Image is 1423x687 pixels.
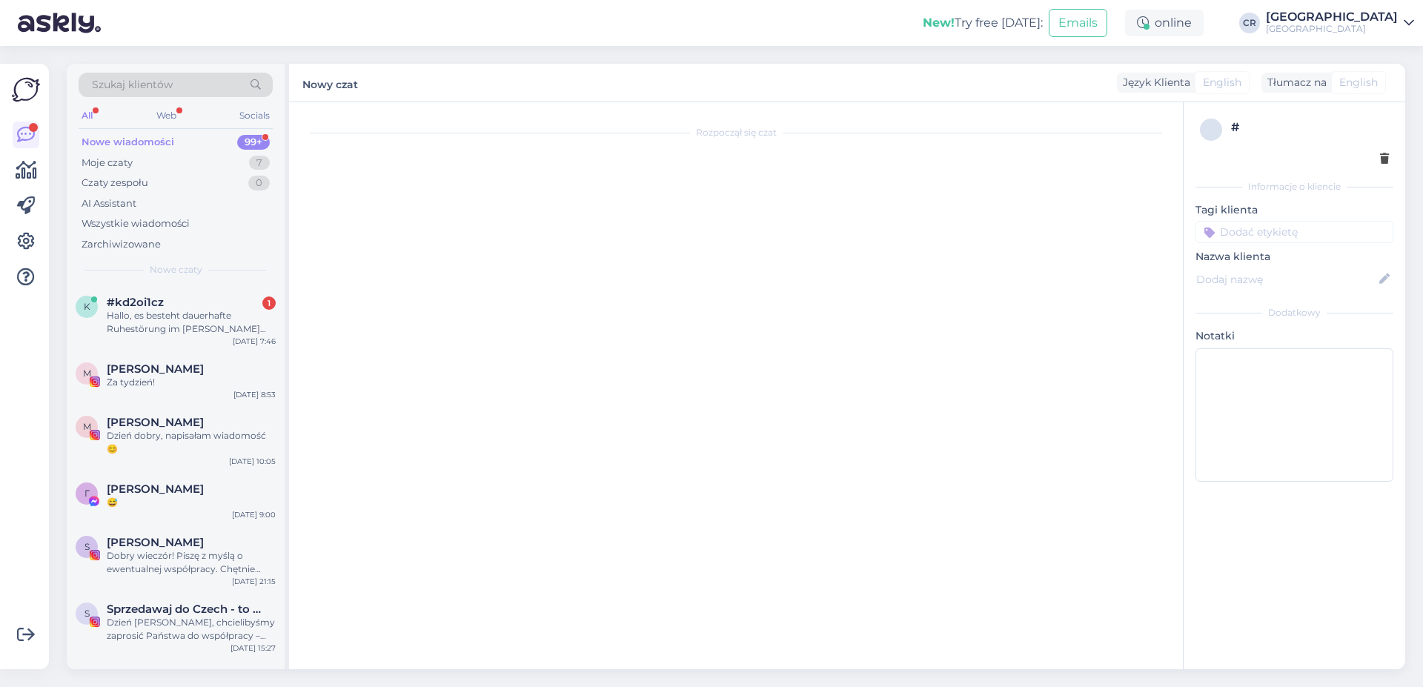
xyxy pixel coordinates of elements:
span: Szukaj klientów [92,77,173,93]
span: S [84,541,90,552]
div: [DATE] 8:53 [233,389,276,400]
div: [DATE] 15:27 [230,643,276,654]
div: Wszystkie wiadomości [82,216,190,231]
p: Nazwa klienta [1195,249,1393,265]
div: Rozpoczął się czat [304,126,1168,139]
div: Język Klienta [1117,75,1190,90]
div: Czaty zespołu [82,176,148,190]
div: Dzień [PERSON_NAME], chcielibyśmy zaprosić Państwa do współpracy – pomożemy dotrzeć do czeskich i... [107,616,276,643]
span: Галина Попова [107,482,204,496]
div: [DATE] 9:00 [232,509,276,520]
div: 99+ [237,135,270,150]
span: Monika Kowalewska [107,416,204,429]
div: [GEOGRAPHIC_DATA] [1266,11,1398,23]
div: Zarchiwizowane [82,237,161,252]
input: Dodać etykietę [1195,221,1393,243]
div: [GEOGRAPHIC_DATA] [1266,23,1398,35]
div: Hallo, es besteht dauerhafte Ruhestörung im [PERSON_NAME] 307. Es brummt und rauscht aus einem [P... [107,309,276,336]
div: [DATE] 21:15 [232,576,276,587]
span: Г [84,488,90,499]
span: #kd2oi1cz [107,296,164,309]
div: Dobry wieczór! Piszę z myślą o ewentualnej współpracy. Chętnie przygotuję materiały w ramach poby... [107,549,276,576]
a: [GEOGRAPHIC_DATA][GEOGRAPHIC_DATA] [1266,11,1414,35]
span: Nowe czaty [150,263,202,276]
div: Tłumacz na [1261,75,1327,90]
div: # [1231,119,1389,136]
div: online [1125,10,1204,36]
span: Małgorzata K [107,362,204,376]
span: English [1203,75,1241,90]
div: 7 [249,156,270,170]
input: Dodaj nazwę [1196,271,1376,288]
label: Nowy czat [302,73,358,93]
div: 0 [248,176,270,190]
div: Moje czaty [82,156,133,170]
button: Emails [1049,9,1107,37]
div: All [79,106,96,125]
span: M [83,368,91,379]
span: Sylwia Tomczak [107,536,204,549]
div: Za tydzień! [107,376,276,389]
div: Socials [236,106,273,125]
p: Tagi klienta [1195,202,1393,218]
div: CR [1239,13,1260,33]
div: Dzień dobry, napisałam wiadomość 😊 [107,429,276,456]
b: New! [923,16,955,30]
div: Web [153,106,179,125]
span: S [84,608,90,619]
div: Dodatkowy [1195,306,1393,319]
div: AI Assistant [82,196,136,211]
div: [DATE] 7:46 [233,336,276,347]
span: k [84,301,90,312]
div: Informacje o kliencie [1195,180,1393,193]
div: Try free [DATE]: [923,14,1043,32]
span: English [1339,75,1378,90]
div: Nowe wiadomości [82,135,174,150]
div: [DATE] 10:05 [229,456,276,467]
span: M [83,421,91,432]
div: 😅 [107,496,276,509]
span: Sprzedawaj do Czech - to proste! [107,603,261,616]
p: Notatki [1195,328,1393,344]
div: 1 [262,296,276,310]
img: Askly Logo [12,76,40,104]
